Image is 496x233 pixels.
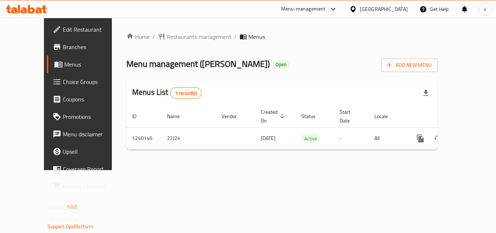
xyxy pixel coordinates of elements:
button: more [412,130,429,147]
span: Restaurants management [167,32,231,41]
td: All [369,127,406,149]
a: Menus [47,56,127,73]
td: 27J24 [161,127,216,149]
span: Created On [261,108,287,125]
a: Choice Groups [47,73,127,91]
span: Status [301,112,325,121]
button: Add New Menu [381,59,438,72]
span: Coupons [63,95,121,104]
a: Support.OpsPlatform [48,222,94,231]
span: 1 record(s) [171,90,202,97]
a: Coverage Report [47,160,127,178]
nav: breadcrumb [126,32,438,41]
span: Choice Groups [63,77,121,86]
th: Actions [406,105,487,128]
span: Locale [374,112,397,121]
span: ID [132,112,146,121]
span: Vendor [221,112,246,121]
div: Open [273,60,289,69]
a: Restaurants management [158,32,231,41]
span: Open [273,61,289,68]
table: enhanced table [126,105,487,150]
div: Menu-management [281,5,326,13]
a: Edit Restaurant [47,21,127,38]
span: Menus [64,60,121,69]
td: - [334,127,369,149]
a: Branches [47,38,127,56]
span: Branches [63,43,121,51]
a: Menu disclaimer [47,125,127,143]
span: Coverage Report [63,165,121,173]
li: / [153,32,155,41]
span: Name [167,112,189,121]
div: Export file [417,84,435,102]
span: [DATE] [261,133,276,143]
a: Promotions [47,108,127,125]
h2: Menus List [132,87,202,99]
span: Version: [48,202,65,212]
a: Coupons [47,91,127,108]
span: Start Date [340,108,360,125]
span: Menu disclaimer [63,130,121,138]
span: Menus [248,32,265,41]
span: Grocery Checklist [63,182,121,191]
a: Home [126,32,150,41]
a: Grocery Checklist [47,178,127,195]
div: [GEOGRAPHIC_DATA] [360,5,408,13]
li: / [234,32,237,41]
td: 1240146 [126,127,161,149]
span: Edit Restaurant [63,25,121,34]
span: Menu management ( [PERSON_NAME] ) [126,56,270,72]
button: Change Status [429,130,447,147]
div: Total records count [170,87,202,99]
a: Upsell [47,143,127,160]
span: 1.0.0 [66,202,78,212]
span: Upsell [63,147,121,156]
span: Add New Menu [387,61,432,70]
span: Active [301,134,320,143]
span: a [484,5,486,13]
span: Promotions [63,112,121,121]
span: Get support on: [48,214,81,224]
